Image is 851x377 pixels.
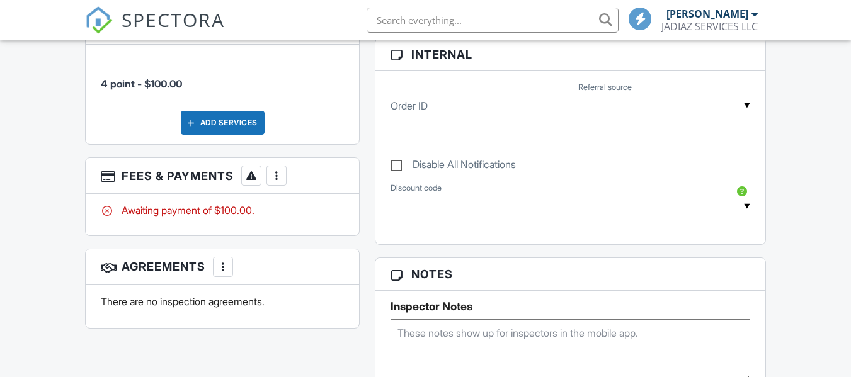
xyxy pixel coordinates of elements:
[85,6,113,34] img: The Best Home Inspection Software - Spectora
[367,8,619,33] input: Search everything...
[101,295,344,308] p: There are no inspection agreements.
[86,158,359,194] h3: Fees & Payments
[181,111,265,135] div: Add Services
[86,249,359,285] h3: Agreements
[101,203,344,217] div: Awaiting payment of $100.00.
[101,54,344,101] li: Service: 4 point
[101,77,182,90] span: 4 point - $100.00
[375,38,765,71] h3: Internal
[661,20,758,33] div: JADIAZ SERVICES LLC
[391,159,516,174] label: Disable All Notifications
[122,6,225,33] span: SPECTORA
[375,258,765,291] h3: Notes
[391,183,442,194] label: Discount code
[666,8,748,20] div: [PERSON_NAME]
[85,17,225,43] a: SPECTORA
[578,82,632,93] label: Referral source
[391,99,428,113] label: Order ID
[391,300,750,313] h5: Inspector Notes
